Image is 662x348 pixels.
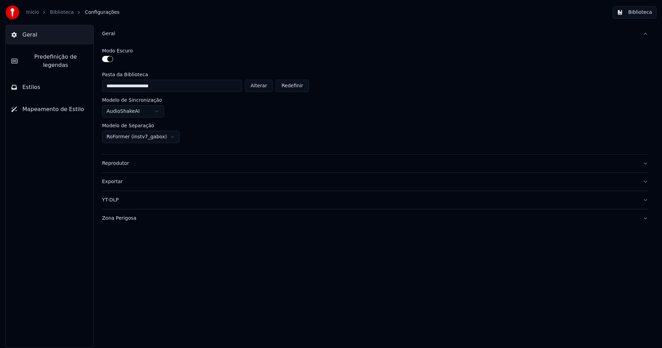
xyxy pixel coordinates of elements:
[102,72,309,77] label: Pasta da Biblioteca
[6,25,93,44] button: Geral
[22,83,40,91] span: Estilos
[102,160,637,167] div: Reprodutor
[102,155,648,172] button: Reprodutor
[6,6,19,19] img: youka
[613,6,656,19] button: Biblioteca
[102,209,648,227] button: Zona Perigosa
[22,31,37,39] span: Geral
[102,197,637,203] div: YT-DLP
[23,53,88,69] span: Predefinição de legendas
[102,173,648,191] button: Exportar
[22,105,84,113] span: Mapeamento de Estilo
[102,98,162,102] label: Modelo de Sincronização
[102,30,637,37] div: Geral
[50,9,74,16] a: Biblioteca
[6,78,93,97] button: Estilos
[275,80,309,92] button: Redefinir
[102,123,154,128] label: Modelo de Separação
[102,43,648,154] div: Geral
[26,9,39,16] a: Início
[6,100,93,119] button: Mapeamento de Estilo
[26,9,119,16] nav: breadcrumb
[245,80,273,92] button: Alterar
[102,48,133,53] label: Modo Escuro
[6,47,93,75] button: Predefinição de legendas
[102,215,637,222] div: Zona Perigosa
[102,25,648,43] button: Geral
[102,178,637,185] div: Exportar
[102,191,648,209] button: YT-DLP
[85,9,119,16] span: Configurações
